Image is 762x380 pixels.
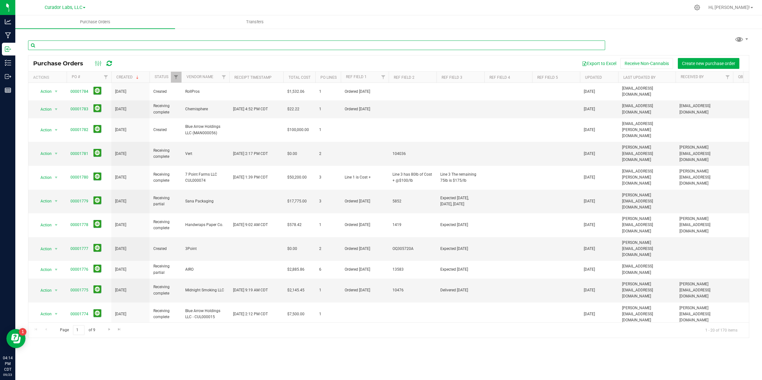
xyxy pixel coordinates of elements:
span: 3 [319,174,337,180]
span: [PERSON_NAME][EMAIL_ADDRESS][DOMAIN_NAME] [622,281,672,300]
a: Filter [101,72,111,83]
span: Action [35,126,52,135]
inline-svg: Reports [5,87,11,93]
a: Transfers [175,15,335,29]
span: [PERSON_NAME][EMAIL_ADDRESS][DOMAIN_NAME] [679,144,729,163]
span: select [52,265,60,274]
span: $22.22 [287,106,299,112]
span: 2 [319,151,337,157]
span: Receiving partial [153,263,178,275]
span: 1 [319,311,337,317]
span: Curador Labs, LLC [45,5,82,10]
span: [DATE] [115,222,126,228]
a: 00001784 [70,89,88,94]
a: 00001774 [70,312,88,316]
input: 1 [73,325,84,335]
span: Expected [DATE] [440,246,480,252]
span: 13583 [392,267,433,273]
a: Last Updated By [623,75,656,80]
span: Expected [DATE], [DATE], [DATE] [440,195,480,207]
span: [PERSON_NAME][EMAIL_ADDRESS][DOMAIN_NAME] [622,305,672,324]
span: [DATE] [115,198,126,204]
span: [DATE] [584,222,595,228]
iframe: Resource center unread badge [19,328,26,336]
span: select [52,105,60,114]
a: 00001778 [70,223,88,227]
span: [DATE] 9:19 AM CDT [233,287,268,293]
span: [PERSON_NAME][EMAIL_ADDRESS][DOMAIN_NAME] [679,168,729,187]
a: Total Cost [289,75,311,80]
span: Action [35,197,52,206]
span: [DATE] [584,151,595,157]
a: Created [116,75,140,79]
span: $0.00 [287,246,297,252]
span: [PERSON_NAME][EMAIL_ADDRESS][DOMAIN_NAME] [679,216,729,234]
span: [DATE] [115,311,126,317]
span: Ordered [DATE] [345,222,385,228]
span: 1 [319,287,337,293]
span: 10476 [392,287,433,293]
span: [EMAIL_ADDRESS][DOMAIN_NAME] [622,103,672,115]
span: Action [35,221,52,230]
span: [DATE] [115,151,126,157]
a: 00001777 [70,246,88,251]
span: [DATE] [584,311,595,317]
a: 00001783 [70,107,88,111]
span: [DATE] [584,198,595,204]
a: Receipt Timestamp [234,75,272,80]
a: Ref Field 5 [537,75,558,80]
span: [EMAIL_ADDRESS][DOMAIN_NAME] [622,85,672,98]
span: AIRO [185,267,225,273]
span: [DATE] 2:17 PM CDT [233,151,268,157]
p: 09/23 [3,372,12,377]
span: Line 3 The remaining 75lb is $175/lb [440,172,480,184]
span: Ordered [DATE] [345,106,385,112]
span: Action [35,265,52,274]
span: Receiving complete [153,148,178,160]
span: Ordered [DATE] [345,267,385,273]
span: select [52,87,60,96]
a: Ref Field 1 [346,75,367,79]
span: select [52,173,60,182]
span: $17,775.00 [287,198,307,204]
span: $50,200.00 [287,174,307,180]
span: [PERSON_NAME][EMAIL_ADDRESS][DOMAIN_NAME] [679,281,729,300]
span: OQ305720A [392,246,433,252]
span: Handwraps Paper Co. [185,222,225,228]
span: Blue Arrow Holdings LLC - CUL000015 [185,308,225,320]
span: select [52,310,60,318]
span: [DATE] [115,106,126,112]
button: Export to Excel [578,58,620,69]
span: [PERSON_NAME][EMAIL_ADDRESS][DOMAIN_NAME] [622,192,672,211]
span: Action [35,245,52,253]
a: 00001780 [70,175,88,179]
span: Action [35,87,52,96]
span: [EMAIL_ADDRESS][DOMAIN_NAME] [679,103,729,115]
iframe: Resource center [6,329,26,348]
span: Ordered [DATE] [345,89,385,95]
span: [EMAIL_ADDRESS][PERSON_NAME][DOMAIN_NAME] [622,168,672,187]
a: Status [155,75,168,79]
span: RollPros [185,89,225,95]
span: 3 [319,198,337,204]
span: Ordered [DATE] [345,246,385,252]
span: Line 1 is Cost + [345,174,385,180]
span: [DATE] [584,174,595,180]
span: Receiving complete [153,308,178,320]
span: Receiving complete [153,103,178,115]
a: Purchase Orders [15,15,175,29]
span: $0.00 [287,151,297,157]
span: 1 [319,106,337,112]
inline-svg: Outbound [5,73,11,80]
span: Transfers [238,19,272,25]
span: 1 [319,89,337,95]
span: [PERSON_NAME][EMAIL_ADDRESS][DOMAIN_NAME] [679,305,729,324]
span: select [52,245,60,253]
span: 3Point [185,246,225,252]
span: [DATE] 4:52 PM CDT [233,106,268,112]
a: Received By [681,75,704,79]
a: 00001782 [70,128,88,132]
inline-svg: Manufacturing [5,32,11,39]
span: 2 [319,246,337,252]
